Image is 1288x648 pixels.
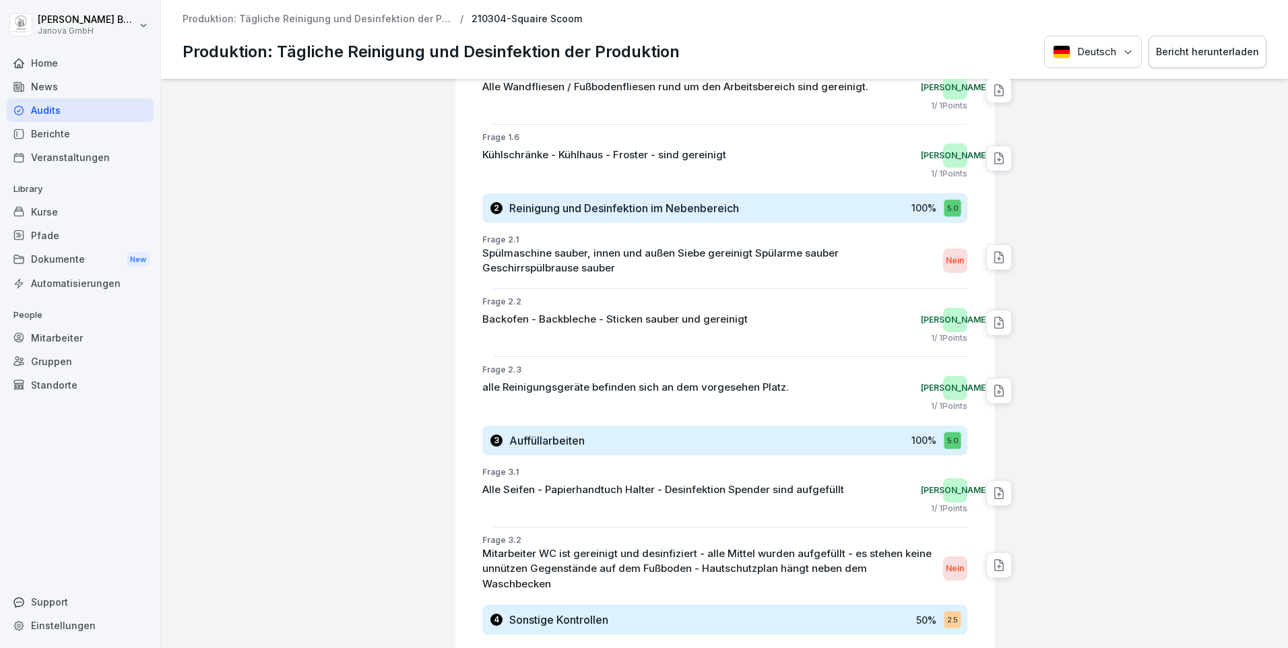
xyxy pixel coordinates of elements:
p: 50 % [916,613,936,627]
img: Deutsch [1053,45,1070,59]
div: Support [7,590,154,614]
div: Dokumente [7,247,154,272]
p: Spülmaschine sauber, innen und außen Siebe gereinigt Spülarme sauber Geschirrspülbrause sauber [482,246,936,276]
h3: Auffüllarbeiten [509,433,585,448]
p: Frage 2.2 [482,296,967,308]
p: People [7,304,154,326]
button: Bericht herunterladen [1149,36,1266,69]
p: 1 / 1 Points [931,332,967,344]
a: News [7,75,154,98]
div: [PERSON_NAME] [943,143,967,168]
p: [PERSON_NAME] Baradei [38,14,136,26]
div: Nein [943,556,967,581]
p: Frage 3.2 [482,534,967,546]
div: [PERSON_NAME] [943,308,967,332]
div: [PERSON_NAME] [943,478,967,503]
div: 4 [490,614,503,626]
div: New [127,252,150,267]
p: 100 % [911,201,936,215]
p: Frage 3.1 [482,466,967,478]
a: Automatisierungen [7,271,154,295]
p: Library [7,179,154,200]
p: / [460,13,463,25]
p: 1 / 1 Points [931,503,967,515]
p: alle Reinigungsgeräte befinden sich an dem vorgesehen Platz. [482,380,789,395]
a: Berichte [7,122,154,145]
p: Alle Seifen - Papierhandtuch Halter - Desinfektion Spender sind aufgefüllt [482,482,844,498]
a: Audits [7,98,154,122]
a: DokumenteNew [7,247,154,272]
h3: Sonstige Kontrollen [509,612,608,627]
div: 2.5 [944,612,961,628]
button: Language [1044,36,1142,69]
p: 1 / 1 Points [931,168,967,180]
p: Frage 2.1 [482,234,967,246]
p: Kühlschränke - Kühlhaus - Froster - sind gereinigt [482,148,726,163]
p: Backofen - Backbleche - Sticken sauber und gereinigt [482,312,748,327]
h3: Reinigung und Desinfektion im Nebenbereich [509,201,739,216]
p: Deutsch [1077,44,1116,60]
a: Gruppen [7,350,154,373]
div: 3 [490,434,503,447]
p: Mitarbeiter WC ist gereinigt und desinfiziert - alle Mittel wurden aufgefüllt - es stehen keine u... [482,546,936,592]
p: 210304-Squaire Scoom [472,13,582,25]
div: 5.0 [944,432,961,449]
p: Alle Wandfliesen / Fußbodenfliesen rund um den Arbeitsbereich sind gereinigt. [482,79,868,95]
a: Home [7,51,154,75]
p: Frage 1.6 [482,131,967,143]
p: Produktion: Tägliche Reinigung und Desinfektion der Produktion [183,40,680,64]
p: Janova GmbH [38,26,136,36]
a: Mitarbeiter [7,326,154,350]
div: 2 [490,202,503,214]
div: Nein [943,249,967,273]
p: 1 / 1 Points [931,100,967,112]
p: 1 / 1 Points [931,400,967,412]
a: Standorte [7,373,154,397]
p: Frage 2.3 [482,364,967,376]
a: Einstellungen [7,614,154,637]
div: [PERSON_NAME] [943,75,967,100]
a: Produktion: Tägliche Reinigung und Desinfektion der Produktion [183,13,452,25]
div: [PERSON_NAME] [943,376,967,400]
a: Pfade [7,224,154,247]
p: 100 % [911,433,936,447]
div: Bericht herunterladen [1156,44,1259,59]
div: 5.0 [944,199,961,216]
a: Kurse [7,200,154,224]
a: Veranstaltungen [7,145,154,169]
